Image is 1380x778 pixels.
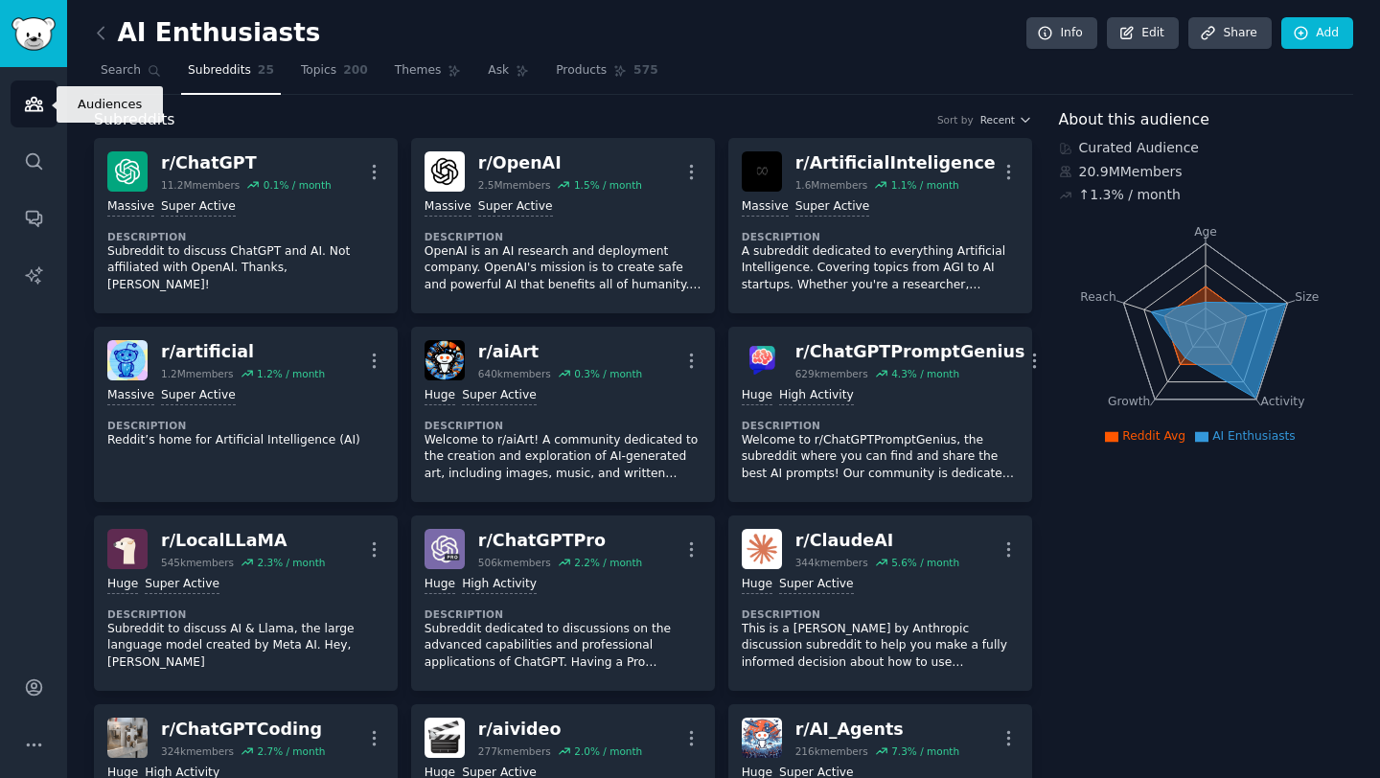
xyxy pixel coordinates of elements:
[161,744,234,758] div: 324k members
[94,138,398,313] a: ChatGPTr/ChatGPT11.2Mmembers0.1% / monthMassiveSuper ActiveDescriptionSubreddit to discuss ChatGP...
[161,387,236,405] div: Super Active
[1122,429,1185,443] span: Reddit Avg
[891,556,959,569] div: 5.6 % / month
[795,529,959,553] div: r/ ClaudeAI
[742,198,789,217] div: Massive
[188,62,251,80] span: Subreddits
[107,151,148,192] img: ChatGPT
[94,56,168,95] a: Search
[478,744,551,758] div: 277k members
[742,718,782,758] img: AI_Agents
[891,367,959,380] div: 4.3 % / month
[107,198,154,217] div: Massive
[488,62,509,80] span: Ask
[795,556,868,569] div: 344k members
[742,340,782,380] img: ChatGPTPromptGenius
[795,718,959,742] div: r/ AI_Agents
[1080,289,1116,303] tspan: Reach
[795,151,996,175] div: r/ ArtificialInteligence
[728,327,1032,502] a: ChatGPTPromptGeniusr/ChatGPTPromptGenius629kmembers4.3% / monthHugeHigh ActivityDescriptionWelcom...
[107,621,384,672] p: Subreddit to discuss AI & Llama, the large language model created by Meta AI. Hey, [PERSON_NAME]
[478,178,551,192] div: 2.5M members
[343,62,368,80] span: 200
[94,108,175,132] span: Subreddits
[742,621,1019,672] p: This is a [PERSON_NAME] by Anthropic discussion subreddit to help you make a fully informed decis...
[937,113,974,126] div: Sort by
[107,607,384,621] dt: Description
[891,744,959,758] div: 7.3 % / month
[742,607,1019,621] dt: Description
[1281,17,1353,50] a: Add
[556,62,607,80] span: Products
[1295,289,1319,303] tspan: Size
[294,56,375,95] a: Topics200
[425,432,701,483] p: Welcome to r/aiArt! A community dedicated to the creation and exploration of AI-generated art, in...
[980,113,1015,126] span: Recent
[478,198,553,217] div: Super Active
[425,230,701,243] dt: Description
[549,56,664,95] a: Products575
[891,178,959,192] div: 1.1 % / month
[181,56,281,95] a: Subreddits25
[742,419,1019,432] dt: Description
[1188,17,1271,50] a: Share
[478,529,642,553] div: r/ ChatGPTPro
[425,387,455,405] div: Huge
[388,56,469,95] a: Themes
[107,432,384,449] p: Reddit’s home for Artificial Intelligence (AI)
[94,327,398,502] a: artificialr/artificial1.2Mmembers1.2% / monthMassiveSuper ActiveDescriptionReddit’s home for Arti...
[425,198,471,217] div: Massive
[257,367,325,380] div: 1.2 % / month
[107,243,384,294] p: Subreddit to discuss ChatGPT and AI. Not affiliated with OpenAI. Thanks, [PERSON_NAME]!
[161,529,325,553] div: r/ LocalLLaMA
[1212,429,1296,443] span: AI Enthusiasts
[779,387,854,405] div: High Activity
[257,744,325,758] div: 2.7 % / month
[301,62,336,80] span: Topics
[1059,108,1209,132] span: About this audience
[425,243,701,294] p: OpenAI is an AI research and deployment company. OpenAI's mission is to create safe and powerful ...
[425,718,465,758] img: aivideo
[107,718,148,758] img: ChatGPTCoding
[1079,185,1181,205] div: ↑ 1.3 % / month
[161,340,325,364] div: r/ artificial
[795,198,870,217] div: Super Active
[742,529,782,569] img: ClaudeAI
[425,340,465,380] img: aiArt
[107,576,138,594] div: Huge
[478,367,551,380] div: 640k members
[107,340,148,380] img: artificial
[107,230,384,243] dt: Description
[633,62,658,80] span: 575
[395,62,442,80] span: Themes
[411,138,715,313] a: OpenAIr/OpenAI2.5Mmembers1.5% / monthMassiveSuper ActiveDescriptionOpenAI is an AI research and d...
[1059,138,1354,158] div: Curated Audience
[1059,162,1354,182] div: 20.9M Members
[574,367,642,380] div: 0.3 % / month
[574,744,642,758] div: 2.0 % / month
[425,419,701,432] dt: Description
[425,529,465,569] img: ChatGPTPro
[795,178,868,192] div: 1.6M members
[795,744,868,758] div: 216k members
[425,576,455,594] div: Huge
[478,151,642,175] div: r/ OpenAI
[411,515,715,691] a: ChatGPTPror/ChatGPTPro506kmembers2.2% / monthHugeHigh ActivityDescriptionSubreddit dedicated to d...
[1107,17,1179,50] a: Edit
[107,387,154,405] div: Massive
[795,367,868,380] div: 629k members
[980,113,1032,126] button: Recent
[742,243,1019,294] p: A subreddit dedicated to everything Artificial Intelligence. Covering topics from AGI to AI start...
[742,387,772,405] div: Huge
[107,529,148,569] img: LocalLLaMA
[742,151,782,192] img: ArtificialInteligence
[742,432,1019,483] p: Welcome to r/ChatGPTPromptGenius, the subreddit where you can find and share the best AI prompts!...
[425,151,465,192] img: OpenAI
[742,576,772,594] div: Huge
[478,340,642,364] div: r/ aiArt
[1260,395,1304,408] tspan: Activity
[462,387,537,405] div: Super Active
[478,556,551,569] div: 506k members
[779,576,854,594] div: Super Active
[94,515,398,691] a: LocalLLaMAr/LocalLLaMA545kmembers2.3% / monthHugeSuper ActiveDescriptionSubreddit to discuss AI &...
